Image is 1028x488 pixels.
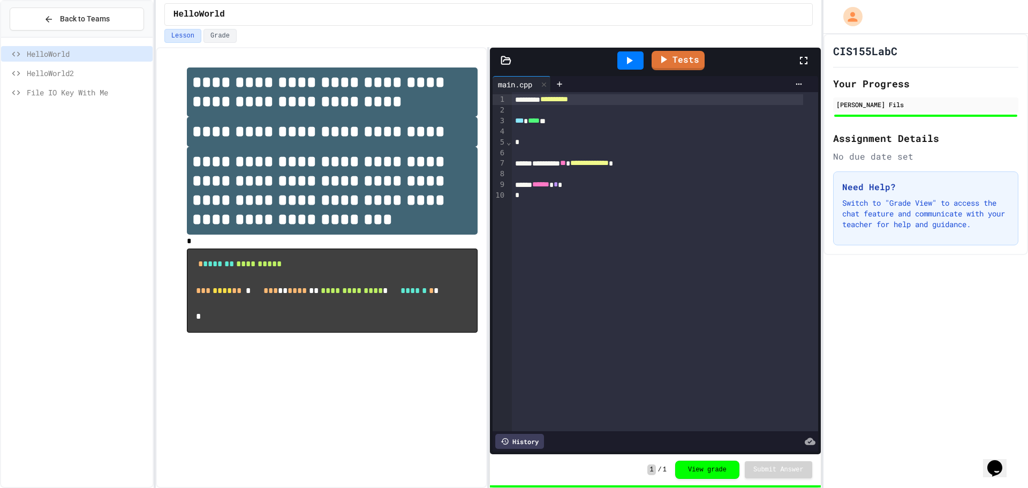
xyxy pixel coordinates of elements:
div: 6 [493,148,506,159]
p: Switch to "Grade View" to access the chat feature and communicate with your teacher for help and ... [842,198,1009,230]
div: My Account [832,4,865,29]
span: File IO Key With Me [27,87,148,98]
span: Back to Teams [60,13,110,25]
span: Submit Answer [753,466,804,474]
div: 5 [493,137,506,148]
div: 3 [493,116,506,126]
span: HelloWorld2 [27,67,148,79]
div: No due date set [833,150,1018,163]
div: 4 [493,126,506,137]
span: HelloWorld [27,48,148,59]
div: [PERSON_NAME] Fils [836,100,1015,109]
div: 7 [493,158,506,169]
div: History [495,434,544,449]
div: 1 [493,94,506,105]
button: View grade [675,461,739,479]
button: Back to Teams [10,7,144,31]
button: Grade [203,29,237,43]
span: HelloWorld [173,8,225,21]
h1: CIS155LabC [833,43,897,58]
div: 8 [493,169,506,179]
span: 1 [647,464,655,475]
button: Lesson [164,29,201,43]
button: Submit Answer [745,461,812,478]
div: 9 [493,179,506,190]
div: 10 [493,190,506,201]
iframe: chat widget [983,445,1017,477]
span: / [658,466,662,474]
span: Fold line [506,138,511,146]
h2: Your Progress [833,76,1018,91]
span: 1 [663,466,667,474]
div: main.cpp [493,79,538,90]
div: main.cpp [493,76,551,92]
h3: Need Help? [842,181,1009,193]
a: Tests [652,51,705,70]
h2: Assignment Details [833,131,1018,146]
div: 2 [493,105,506,116]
